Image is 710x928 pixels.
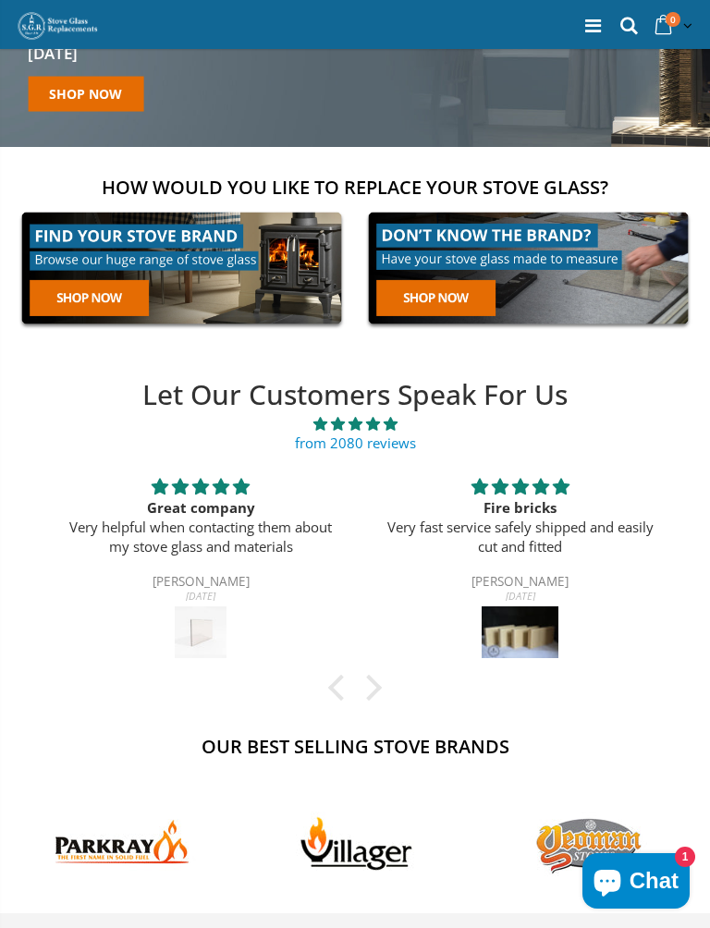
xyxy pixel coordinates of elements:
a: 4.90 stars from 2080 reviews [35,414,674,453]
div: Great company [63,498,338,518]
div: 5 stars [383,475,658,498]
h2: How would you like to replace your stove glass? [14,175,696,200]
div: 5 stars [63,475,338,498]
img: Dunsley Highlander 8 Single Door Stove Glass - 432mm x 244mm [175,606,226,658]
div: [DATE] [498,458,543,733]
a: 0 [649,8,696,44]
h2: Let Our Customers Speak For Us [35,376,674,414]
div: [PERSON_NAME] [383,576,658,591]
p: Very fast service safely shipped and easily cut and fitted [383,518,658,556]
p: Very helpful when contacting them about my stove glass and materials [63,518,338,556]
a: Shop now [28,76,143,111]
inbox-online-store-chat: Shopify online store chat [577,853,695,913]
img: made-to-measure-cta_2cd95ceb-d519-4648-b0cf-d2d338fdf11f.jpg [361,204,696,332]
a: from 2080 reviews [295,433,416,452]
a: Menu [585,13,601,38]
img: Replacement Stove Bricks Cut To Size - 15, 20, 25 and 30mm's thick [482,606,558,658]
div: [PERSON_NAME] [63,576,338,591]
div: Fire bricks [383,498,658,518]
span: 0 [666,12,680,27]
h2: Our Best Selling Stove Brands [14,734,696,759]
img: Stove Glass Replacement [17,11,100,41]
div: [DATE] [178,458,223,733]
img: find-your-brand-cta_9b334d5d-5c94-48ed-825f-d7972bbdebd0.jpg [14,204,349,332]
span: 4.90 stars [35,414,674,433]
